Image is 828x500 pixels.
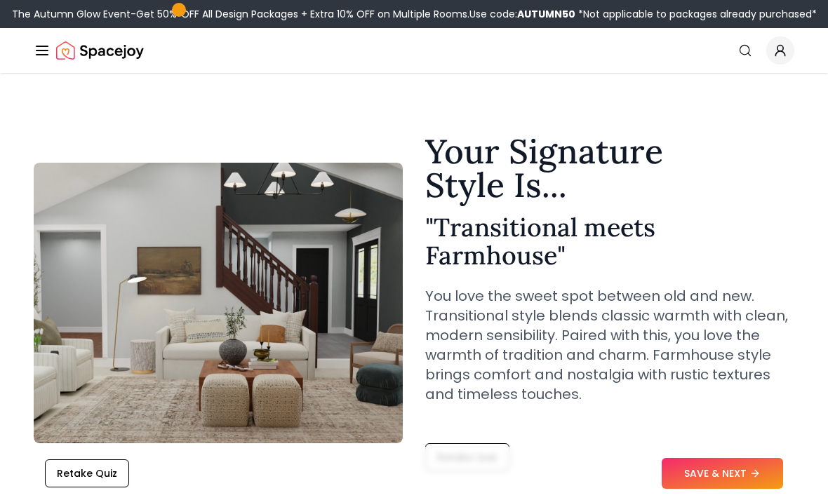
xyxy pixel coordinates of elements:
[517,7,575,21] b: AUTUMN50
[425,443,509,471] button: Retake Quiz
[469,7,575,21] span: Use code:
[34,28,794,73] nav: Global
[12,7,817,21] div: The Autumn Glow Event-Get 50% OFF All Design Packages + Extra 10% OFF on Multiple Rooms.
[575,7,817,21] span: *Not applicable to packages already purchased*
[425,213,794,269] h2: " Transitional meets Farmhouse "
[56,36,144,65] a: Spacejoy
[45,459,129,487] button: Retake Quiz
[425,286,794,404] p: You love the sweet spot between old and new. Transitional style blends classic warmth with clean,...
[425,135,794,202] h1: Your Signature Style Is...
[34,163,403,443] img: Transitional meets Farmhouse Style Example
[56,36,144,65] img: Spacejoy Logo
[662,458,783,489] button: SAVE & NEXT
